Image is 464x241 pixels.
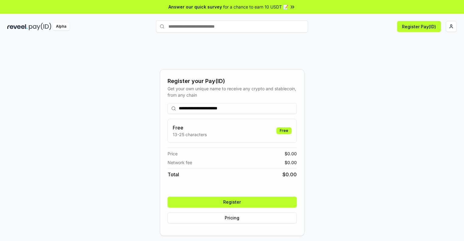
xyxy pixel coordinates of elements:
[168,4,222,10] span: Answer our quick survey
[168,197,297,208] button: Register
[168,77,297,85] div: Register your Pay(ID)
[173,124,207,131] h3: Free
[168,212,297,223] button: Pricing
[285,159,297,166] span: $ 0.00
[168,159,192,166] span: Network fee
[29,23,51,30] img: pay_id
[53,23,70,30] div: Alpha
[276,127,292,134] div: Free
[168,171,179,178] span: Total
[223,4,288,10] span: for a chance to earn 10 USDT 📝
[285,150,297,157] span: $ 0.00
[168,85,297,98] div: Get your own unique name to receive any crypto and stablecoin, from any chain
[168,150,178,157] span: Price
[397,21,441,32] button: Register Pay(ID)
[173,131,207,138] p: 13-25 characters
[282,171,297,178] span: $ 0.00
[7,23,28,30] img: reveel_dark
